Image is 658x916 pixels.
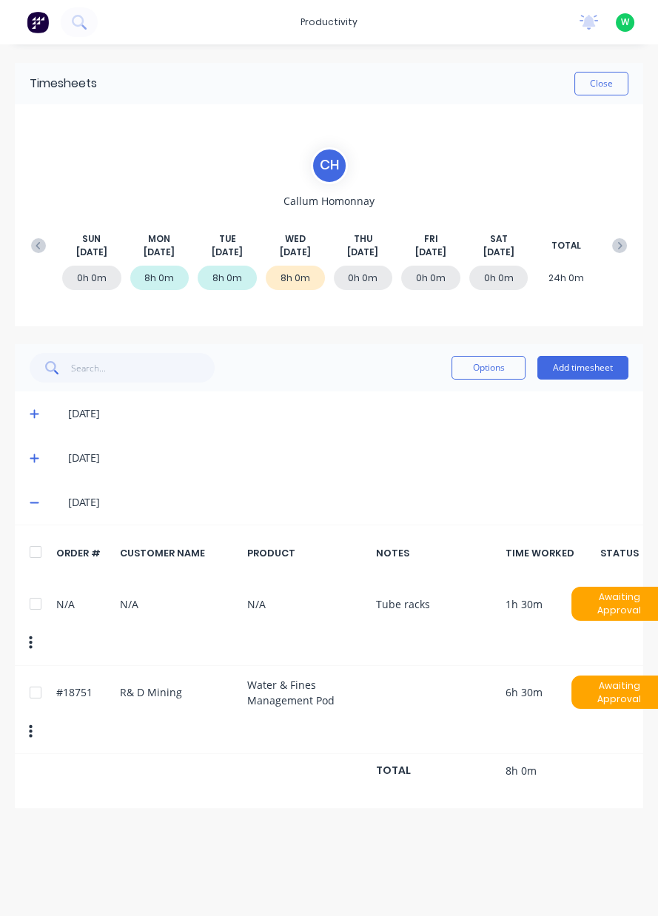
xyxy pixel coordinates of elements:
div: 8h 0m [198,266,257,290]
span: FRI [423,232,437,246]
div: 24h 0m [537,266,596,290]
button: Options [451,356,526,380]
span: SAT [490,232,508,246]
span: MON [148,232,170,246]
div: 0h 0m [334,266,393,290]
div: 8h 0m [130,266,189,290]
img: Factory [27,11,49,33]
div: 8h 0m [266,266,325,290]
div: productivity [293,11,365,33]
span: [DATE] [144,246,175,259]
div: 0h 0m [401,266,460,290]
span: SUN [82,232,101,246]
input: Search... [71,353,215,383]
span: W [621,16,629,29]
span: THU [354,232,372,246]
div: [DATE] [68,494,628,511]
div: TIME WORKED [506,546,602,560]
button: Add timesheet [537,356,628,380]
span: TUE [219,232,236,246]
div: 0h 0m [62,266,121,290]
div: 0h 0m [469,266,528,290]
span: [DATE] [212,246,243,259]
div: C H [311,147,348,184]
div: CUSTOMER NAME [120,546,238,560]
div: Timesheets [30,75,97,92]
span: TOTAL [551,239,581,252]
div: [DATE] [68,450,628,466]
div: ORDER # [56,546,112,560]
button: Close [574,72,628,95]
span: [DATE] [415,246,446,259]
span: WED [285,232,306,246]
span: [DATE] [347,246,378,259]
div: PRODUCT [247,546,368,560]
div: [DATE] [68,405,628,422]
div: STATUS [610,546,628,560]
span: [DATE] [280,246,311,259]
div: NOTES [376,546,497,560]
span: Callum Homonnay [283,193,375,209]
span: [DATE] [76,246,107,259]
span: [DATE] [483,246,514,259]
